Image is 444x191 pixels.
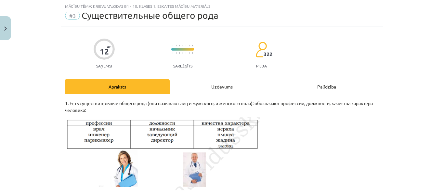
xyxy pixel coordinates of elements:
img: icon-short-line-57e1e144782c952c97e751825c79c345078a6d821885a25fce030b3d8c18986b.svg [176,45,176,46]
p: pilda [256,64,267,68]
img: icon-short-line-57e1e144782c952c97e751825c79c345078a6d821885a25fce030b3d8c18986b.svg [179,45,180,46]
div: 12 [100,47,109,56]
img: icon-short-line-57e1e144782c952c97e751825c79c345078a6d821885a25fce030b3d8c18986b.svg [189,45,189,46]
div: Palīdzība [274,79,379,94]
span: Cуществительные общего рода [82,10,218,21]
p: Sarežģīts [173,64,192,68]
span: 322 [264,51,272,57]
img: icon-short-line-57e1e144782c952c97e751825c79c345078a6d821885a25fce030b3d8c18986b.svg [182,52,183,54]
div: Uzdevums [170,79,274,94]
img: icon-short-line-57e1e144782c952c97e751825c79c345078a6d821885a25fce030b3d8c18986b.svg [179,52,180,54]
img: icon-short-line-57e1e144782c952c97e751825c79c345078a6d821885a25fce030b3d8c18986b.svg [192,45,193,46]
img: students-c634bb4e5e11cddfef0936a35e636f08e4e9abd3cc4e673bd6f9a4125e45ecb1.svg [255,42,267,58]
div: Mācību tēma: Krievu valodas b1 - 10. klases 1.ieskaites mācību materiāls [65,4,379,8]
img: icon-short-line-57e1e144782c952c97e751825c79c345078a6d821885a25fce030b3d8c18986b.svg [189,52,189,54]
img: icon-short-line-57e1e144782c952c97e751825c79c345078a6d821885a25fce030b3d8c18986b.svg [182,45,183,46]
p: 1. Есть существительные общего рода (они называют лиц и мужского, и женского пола): обозначают пр... [65,100,379,113]
div: Apraksts [65,79,170,94]
p: Saņemsi [94,64,115,68]
span: #3 [65,12,80,19]
img: icon-close-lesson-0947bae3869378f0d4975bcd49f059093ad1ed9edebbc8119c70593378902aed.svg [4,27,7,31]
img: icon-short-line-57e1e144782c952c97e751825c79c345078a6d821885a25fce030b3d8c18986b.svg [192,52,193,54]
img: icon-short-line-57e1e144782c952c97e751825c79c345078a6d821885a25fce030b3d8c18986b.svg [176,52,176,54]
span: XP [107,45,111,48]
